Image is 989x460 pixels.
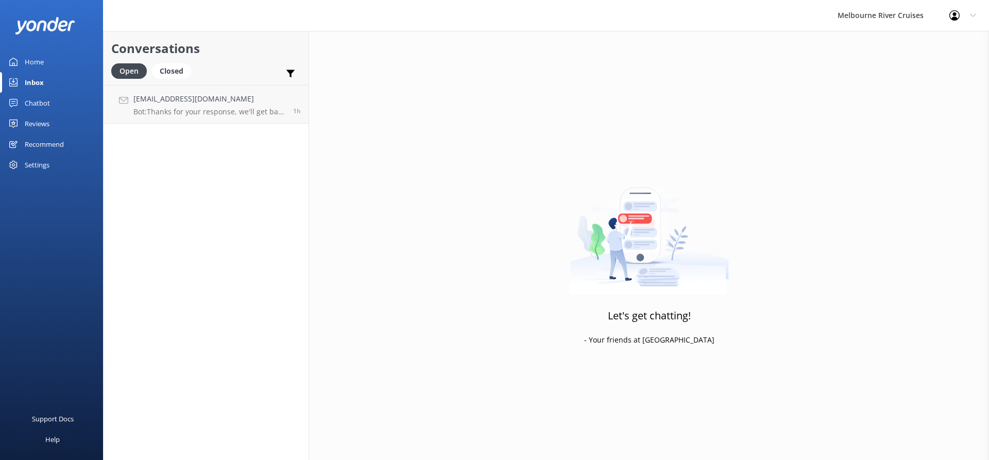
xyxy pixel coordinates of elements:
img: artwork of a man stealing a conversation from at giant smartphone [570,166,729,295]
a: Open [111,65,152,76]
div: Closed [152,63,191,79]
p: - Your friends at [GEOGRAPHIC_DATA] [584,334,714,346]
div: Inbox [25,72,44,93]
div: Reviews [25,113,49,134]
a: [EMAIL_ADDRESS][DOMAIN_NAME]Bot:Thanks for your response, we'll get back to you as soon as we can... [104,85,309,124]
img: yonder-white-logo.png [15,17,75,34]
h2: Conversations [111,39,301,58]
div: Open [111,63,147,79]
div: Help [45,429,60,450]
div: Recommend [25,134,64,155]
a: Closed [152,65,196,76]
p: Bot: Thanks for your response, we'll get back to you as soon as we can during opening hours. [133,107,285,116]
div: Support Docs [32,408,74,429]
h4: [EMAIL_ADDRESS][DOMAIN_NAME] [133,93,285,105]
h3: Let's get chatting! [608,308,691,324]
div: Chatbot [25,93,50,113]
span: 09:18am 13-Aug-2025 (UTC +10:00) Australia/Sydney [293,107,301,115]
div: Home [25,52,44,72]
div: Settings [25,155,49,175]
